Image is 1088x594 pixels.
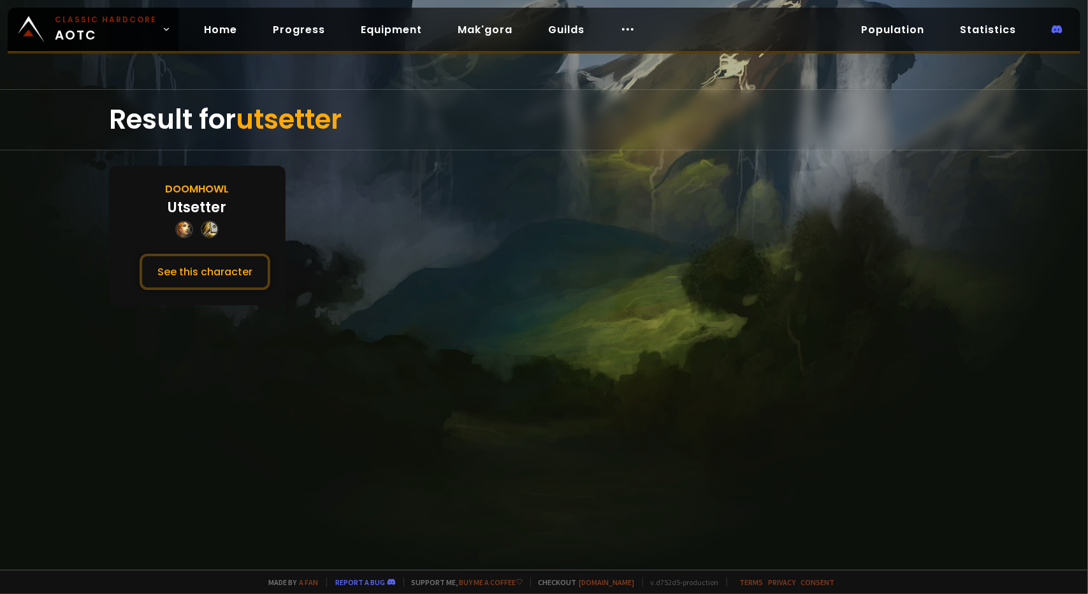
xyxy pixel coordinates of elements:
[538,17,595,43] a: Guilds
[109,90,980,150] div: Result for
[447,17,523,43] a: Mak'gora
[140,254,270,290] button: See this character
[55,14,157,25] small: Classic Hardcore
[165,181,229,197] div: Doomhowl
[769,577,796,587] a: Privacy
[460,577,523,587] a: Buy me a coffee
[642,577,719,587] span: v. d752d5 - production
[55,14,157,45] span: AOTC
[851,17,934,43] a: Population
[236,101,342,138] span: utsetter
[168,197,226,218] div: Utsetter
[263,17,335,43] a: Progress
[261,577,319,587] span: Made by
[403,577,523,587] span: Support me,
[336,577,386,587] a: Report a bug
[530,577,635,587] span: Checkout
[740,577,764,587] a: Terms
[300,577,319,587] a: a fan
[950,17,1026,43] a: Statistics
[194,17,247,43] a: Home
[351,17,432,43] a: Equipment
[579,577,635,587] a: [DOMAIN_NAME]
[8,8,178,51] a: Classic HardcoreAOTC
[801,577,835,587] a: Consent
